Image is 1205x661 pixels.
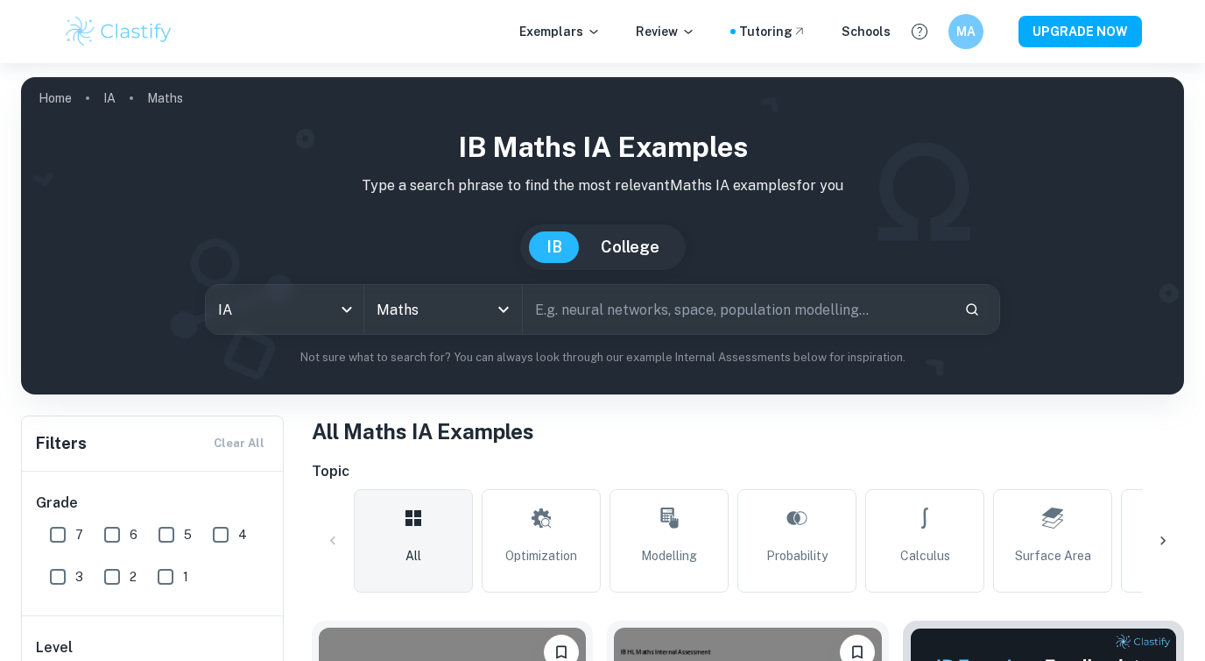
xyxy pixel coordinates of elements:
a: IA [103,86,116,110]
button: UPGRADE NOW [1018,16,1142,47]
button: Help and Feedback [905,17,934,46]
p: Type a search phrase to find the most relevant Maths IA examples for you [35,175,1170,196]
input: E.g. neural networks, space, population modelling... [523,285,949,334]
span: 5 [184,525,192,544]
h6: Filters [36,431,87,456]
span: Optimization [505,546,577,565]
button: IB [529,231,580,263]
span: 2 [130,567,137,586]
div: IA [206,285,363,334]
h6: Topic [312,461,1184,482]
span: Probability [766,546,828,565]
button: College [583,231,677,263]
span: 3 [75,567,83,586]
span: Modelling [641,546,697,565]
h6: MA [956,22,976,41]
span: Surface Area [1015,546,1091,565]
img: Clastify logo [63,14,174,49]
button: Search [957,295,987,324]
a: Schools [842,22,891,41]
a: Tutoring [739,22,807,41]
span: 6 [130,525,137,544]
h1: All Maths IA Examples [312,416,1184,447]
span: 1 [183,567,188,586]
p: Exemplars [519,22,601,41]
h1: IB Maths IA examples [35,126,1170,168]
img: profile cover [21,77,1184,394]
p: Review [636,22,695,41]
p: Maths [147,89,183,108]
h6: Level [36,637,271,658]
span: 7 [75,525,83,544]
p: Not sure what to search for? You can always look through our example Internal Assessments below f... [35,349,1170,366]
h6: Grade [36,493,271,514]
span: 4 [238,525,247,544]
button: MA [948,14,983,49]
span: Calculus [900,546,950,565]
button: Open [491,297,516,322]
a: Home [39,86,72,110]
span: All [405,546,421,565]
